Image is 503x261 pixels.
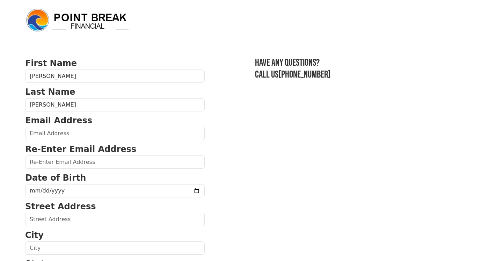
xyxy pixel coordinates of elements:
input: Email Address [25,127,205,140]
strong: Re-Enter Email Address [25,144,136,154]
strong: Date of Birth [25,173,86,183]
input: First Name [25,70,205,83]
a: [PHONE_NUMBER] [278,69,331,80]
strong: City [25,230,44,240]
strong: Email Address [25,116,92,125]
input: Street Address [25,213,205,226]
input: Re-Enter Email Address [25,155,205,169]
input: Last Name [25,98,205,111]
strong: Street Address [25,202,96,211]
img: logo.png [25,8,130,33]
input: City [25,241,205,255]
strong: First Name [25,58,77,68]
h3: Have any questions? [255,57,478,69]
h3: Call us [255,69,478,81]
strong: Last Name [25,87,75,97]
